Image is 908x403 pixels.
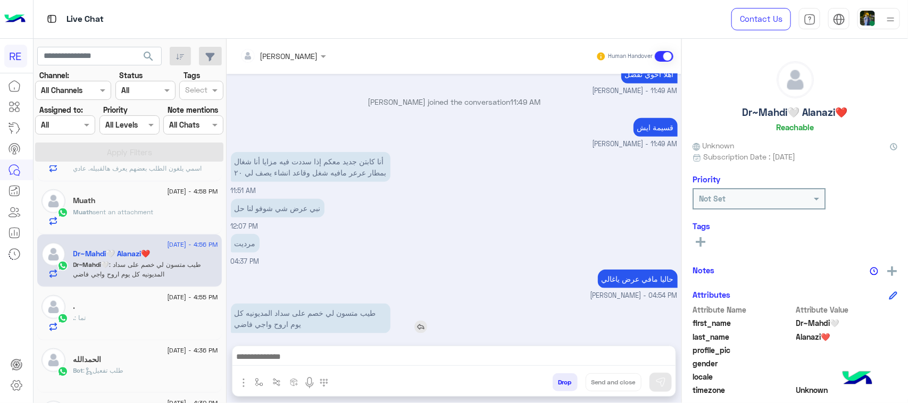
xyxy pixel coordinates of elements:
h6: Notes [693,265,714,275]
label: Priority [103,104,128,115]
img: WhatsApp [57,366,68,377]
h6: Reachable [776,122,814,132]
span: Attribute Value [796,304,898,315]
img: defaultAdmin.png [41,348,65,372]
img: create order [290,378,298,387]
span: [DATE] - 4:55 PM [167,292,218,302]
img: userImage [860,11,875,26]
img: defaultAdmin.png [41,295,65,319]
label: Tags [184,70,200,81]
span: Subscription Date : [DATE] [703,151,795,162]
span: first_name [693,317,794,329]
span: [PERSON_NAME] - 11:49 AM [593,139,678,149]
span: locale [693,371,794,382]
span: [PERSON_NAME] - 11:49 AM [593,86,678,96]
span: null [796,358,898,369]
h5: الحمدالله [73,355,102,364]
span: : طلب تفعيل [84,366,124,374]
img: send attachment [237,376,250,389]
span: Alanazi❤️ [796,331,898,342]
h6: Attributes [693,290,730,299]
button: search [136,47,162,70]
div: RE [4,45,27,68]
span: profile_pic [693,345,794,356]
label: Assigned to: [39,104,83,115]
img: hulul-logo.png [839,360,876,398]
img: defaultAdmin.png [41,189,65,213]
span: Dr~Mahdi🤍 [796,317,898,329]
span: null [796,371,898,382]
img: notes [870,267,878,275]
img: Logo [4,8,26,30]
h5: . [73,302,76,311]
span: sent an attachment [93,208,154,216]
span: ياخوي عارف وانا افتخر باسمي بس كذا لاشافو اسمي يلغون الطلب بعضهم يعرف هالقبيله. عادي بكتب اسم ثلا... [73,155,208,182]
img: tab [804,13,816,26]
button: Apply Filters [35,142,223,162]
label: Note mentions [168,104,218,115]
img: add [887,266,897,276]
span: Attribute Name [693,304,794,315]
span: 11:49 AM [510,97,540,106]
button: select flow [251,373,268,391]
p: [PERSON_NAME] joined the conversation [231,96,678,107]
h5: Dr~Mahdi🤍 Alanazi❤️ [743,106,848,119]
span: timezone [693,384,794,396]
label: Channel: [39,70,69,81]
h6: Priority [693,174,720,184]
button: create order [286,373,303,391]
span: 11:51 AM [231,187,256,195]
span: Dr~Mahdi🤍 [73,261,110,268]
button: Drop [553,373,578,391]
span: last_name [693,331,794,342]
span: Unknown [796,384,898,396]
span: 04:37 PM [231,257,260,265]
p: 12/8/2025, 4:37 PM [231,234,260,253]
span: [DATE] - 4:56 PM [167,240,218,249]
p: Live Chat [66,12,104,27]
label: Status [119,70,143,81]
span: طيب متسون لي خصم على سداد المديونيه كل يوم اروح واجي فاضي [73,261,202,278]
span: Bot [73,366,84,374]
p: 12/8/2025, 12:07 PM [231,199,324,217]
img: Trigger scenario [272,378,281,387]
a: tab [799,8,820,30]
button: Send and close [586,373,642,391]
img: WhatsApp [57,313,68,324]
span: تما [75,314,86,322]
h5: Dr~Mahdi🤍 Alanazi❤️ [73,249,151,258]
span: [PERSON_NAME] - 04:54 PM [590,291,678,301]
img: send message [655,377,666,388]
img: defaultAdmin.png [777,62,813,98]
p: 12/8/2025, 11:49 AM [634,118,678,137]
img: reply [414,321,427,333]
span: [DATE] - 4:36 PM [167,346,218,355]
img: select flow [255,378,263,387]
span: Muath [73,208,93,216]
p: 12/8/2025, 4:54 PM [598,270,678,288]
span: 12:07 PM [231,222,259,230]
p: 12/8/2025, 4:56 PM [231,304,390,333]
span: . [73,314,75,322]
img: WhatsApp [57,207,68,218]
small: Human Handover [608,52,653,61]
span: search [142,50,155,63]
img: defaultAdmin.png [41,242,65,266]
img: profile [884,13,897,26]
div: Select [184,84,207,98]
span: [DATE] - 4:58 PM [167,187,218,196]
h5: Muath [73,196,96,205]
img: WhatsApp [57,261,68,271]
button: Trigger scenario [268,373,286,391]
span: gender [693,358,794,369]
a: Contact Us [731,8,791,30]
h6: Tags [693,221,897,231]
p: 12/8/2025, 11:51 AM [231,152,390,182]
img: tab [45,12,59,26]
p: 12/8/2025, 11:49 AM [621,65,678,83]
img: tab [833,13,845,26]
img: send voice note [303,376,316,389]
span: Unknown [693,140,734,151]
img: make a call [320,379,328,387]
